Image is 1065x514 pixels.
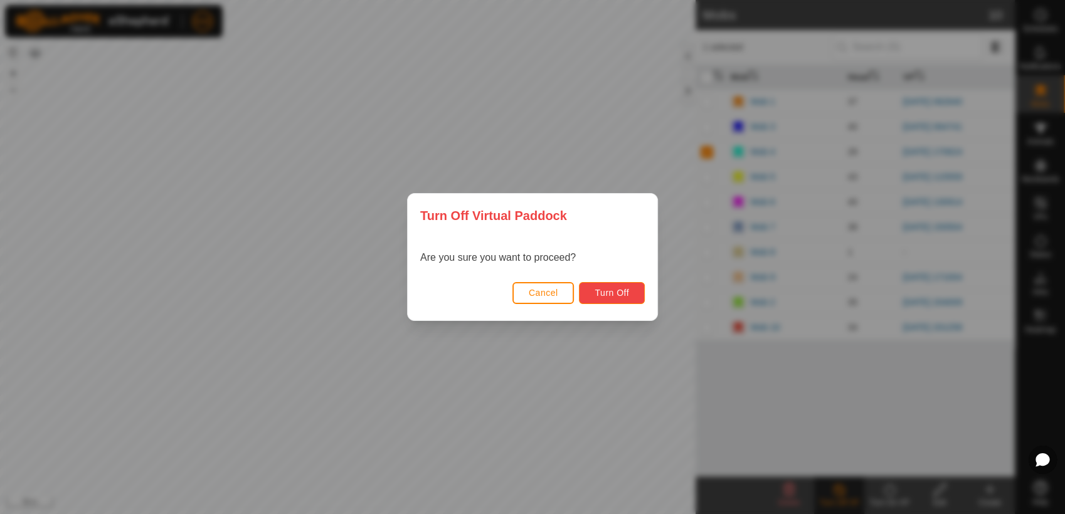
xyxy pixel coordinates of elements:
[420,250,576,265] p: Are you sure you want to proceed?
[579,282,645,304] button: Turn Off
[420,206,567,225] span: Turn Off Virtual Paddock
[529,288,558,298] span: Cancel
[595,288,629,298] span: Turn Off
[512,282,575,304] button: Cancel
